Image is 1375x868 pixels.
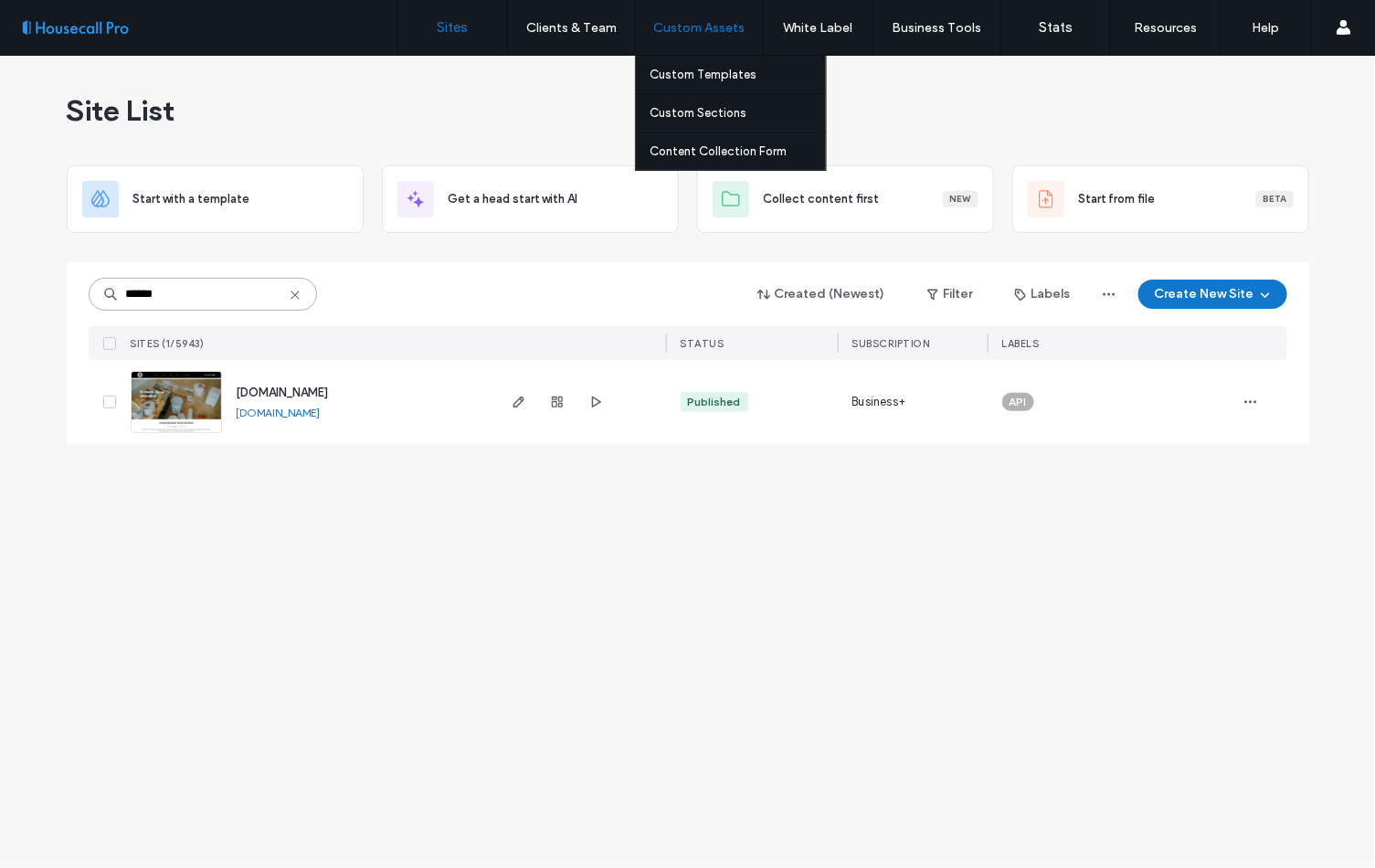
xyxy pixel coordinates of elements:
[650,94,826,132] a: Custom Sections
[133,190,250,208] span: Start with a template
[654,20,746,36] label: Custom Assets
[1253,20,1280,36] label: Help
[999,280,1087,309] button: Labels
[237,406,321,419] a: [DOMAIN_NAME]
[697,165,994,233] div: Collect content firstNew
[382,165,679,233] div: Get a head start with AI
[1039,19,1073,36] label: Stats
[41,13,79,29] span: Help
[852,393,906,411] span: Business+
[1079,190,1156,208] span: Start from file
[1012,165,1309,233] div: Start from fileBeta
[650,132,826,170] a: Content Collection Form
[742,280,902,309] button: Created (Newest)
[1256,191,1294,207] div: Beta
[67,92,175,129] span: Site List
[784,20,853,36] label: White Label
[852,337,930,350] span: SUBSCRIPTION
[67,165,364,233] div: Start with a template
[1002,337,1040,350] span: LABELS
[1134,20,1197,36] label: Resources
[681,337,725,350] span: STATUS
[526,20,617,36] label: Clients & Team
[893,20,982,36] label: Business Tools
[909,280,991,309] button: Filter
[650,68,756,81] label: Custom Templates
[943,191,978,207] div: New
[438,19,469,36] label: Sites
[688,394,741,410] div: Published
[1010,394,1027,410] span: API
[650,144,787,158] label: Content Collection Form
[449,190,578,208] span: Get a head start with AI
[764,190,880,208] span: Collect content first
[650,106,746,120] label: Custom Sections
[650,56,826,93] a: Custom Templates
[131,337,205,350] span: SITES (1/5943)
[1138,280,1287,309] button: Create New Site
[237,386,329,399] a: [DOMAIN_NAME]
